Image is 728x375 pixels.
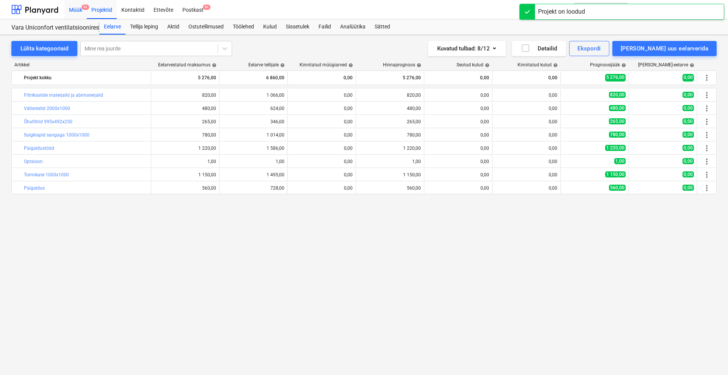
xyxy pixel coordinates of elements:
[427,146,489,151] div: 0,00
[314,19,336,35] a: Failid
[682,132,694,138] span: 0,00
[702,184,711,193] span: Rohkem tegevusi
[154,185,216,191] div: 560,00
[154,132,216,138] div: 780,00
[682,92,694,98] span: 0,00
[702,104,711,113] span: Rohkem tegevusi
[496,93,557,98] div: 0,00
[590,62,626,67] div: Prognoosijääk
[291,132,353,138] div: 0,00
[609,118,626,124] span: 265,00
[370,19,395,35] div: Sätted
[291,185,353,191] div: 0,00
[223,159,284,164] div: 1,00
[336,19,370,35] a: Analüütika
[359,106,421,111] div: 480,00
[223,146,284,151] div: 1 586,00
[605,74,626,81] span: 5 276,00
[496,106,557,111] div: 0,00
[291,146,353,151] div: 0,00
[223,172,284,177] div: 1 495,00
[383,62,421,67] div: Hinnaprognoos
[638,62,694,67] div: [PERSON_NAME]-eelarve
[24,132,89,138] a: Sulgklapid sangaga 1000x1000
[702,170,711,179] span: Rohkem tegevusi
[228,19,259,35] a: Töölehed
[154,93,216,98] div: 820,00
[281,19,314,35] a: Sissetulek
[154,119,216,124] div: 265,00
[24,146,54,151] a: Paigaldustööd
[702,157,711,166] span: Rohkem tegevusi
[496,119,557,124] div: 0,00
[496,146,557,151] div: 0,00
[359,132,421,138] div: 780,00
[682,145,694,151] span: 0,00
[291,72,353,84] div: 0,00
[154,172,216,177] div: 1 150,00
[24,159,44,164] a: Optsioon:
[223,132,284,138] div: 1 014,00
[11,62,152,67] div: Artikkel
[11,41,77,56] button: Lülita kategooriaid
[24,72,148,84] div: Projekt kokku
[483,63,490,67] span: help
[427,159,489,164] div: 0,00
[163,19,184,35] a: Aktid
[437,44,497,53] div: Kuvatud tulbad : 8/12
[496,159,557,164] div: 0,00
[359,146,421,151] div: 1 220,00
[609,185,626,191] span: 560,00
[609,132,626,138] span: 780,00
[702,130,711,140] span: Rohkem tegevusi
[609,92,626,98] span: 820,00
[24,106,70,111] a: Välisrestid 2000x1000
[427,106,489,111] div: 0,00
[184,19,228,35] div: Ostutellimused
[259,19,281,35] a: Kulud
[427,185,489,191] div: 0,00
[359,172,421,177] div: 1 150,00
[291,172,353,177] div: 0,00
[154,106,216,111] div: 480,00
[612,41,717,56] button: [PERSON_NAME] uus eelarverida
[682,185,694,191] span: 0,00
[126,19,163,35] a: Tellija leping
[99,19,126,35] a: Eelarve
[427,72,489,84] div: 0,00
[496,132,557,138] div: 0,00
[577,44,601,53] div: Ekspordi
[359,159,421,164] div: 1,00
[154,146,216,151] div: 1 220,00
[552,63,558,67] span: help
[24,185,45,191] a: Paigaldus
[427,132,489,138] div: 0,00
[605,171,626,177] span: 1 150,00
[428,41,506,56] button: Kuvatud tulbad:8/12
[291,119,353,124] div: 0,00
[682,118,694,124] span: 0,00
[248,62,285,67] div: Eelarve tellijale
[682,171,694,177] span: 0,00
[203,5,210,10] span: 9+
[223,93,284,98] div: 1 066,00
[427,93,489,98] div: 0,00
[359,185,421,191] div: 560,00
[223,72,284,84] div: 6 860,00
[512,41,566,56] button: Detailid
[614,158,626,164] span: 1,00
[359,72,421,84] div: 5 276,00
[82,5,89,10] span: 9+
[682,105,694,111] span: 0,00
[291,159,353,164] div: 0,00
[538,7,585,16] div: Projekt on loodud
[210,63,217,67] span: help
[518,62,558,67] div: Kinnitatud kulud
[20,44,68,53] div: Lülita kategooriaid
